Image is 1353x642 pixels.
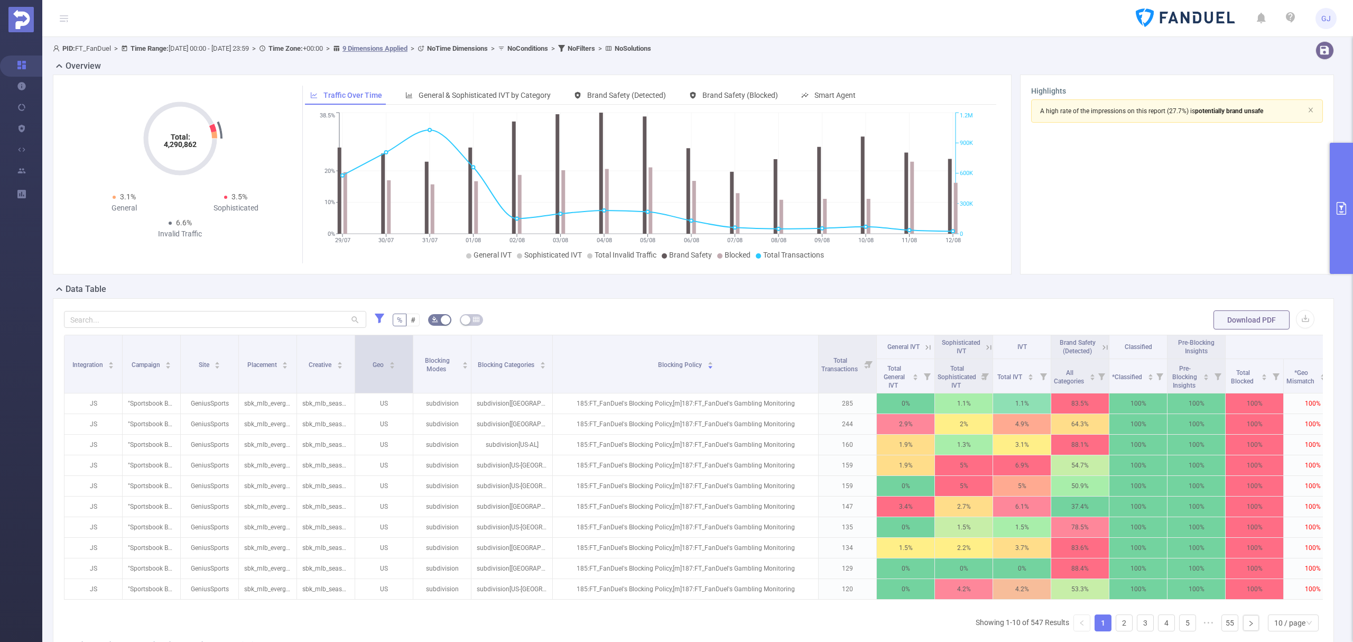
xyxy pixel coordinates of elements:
p: 185:FT_FanDuel's Blocking Policy,[m]187:FT_FanDuel's Gambling Monitoring [553,393,818,414]
p: 2.9% [877,414,934,434]
p: 0% [877,393,934,414]
i: icon: caret-down [108,364,114,368]
h3: Highlights [1031,86,1323,97]
i: icon: caret-up [108,360,114,363]
b: No Time Dimensions [427,44,488,52]
p: subdivision[US-[GEOGRAPHIC_DATA]] [471,476,552,496]
p: subdivision [413,517,471,537]
span: Smart Agent [814,91,856,99]
span: Sophisticated IVT [942,339,980,355]
tspan: 31/07 [422,237,438,244]
p: subdivision[[GEOGRAPHIC_DATA]-[GEOGRAPHIC_DATA]] [471,497,552,517]
p: JS [64,393,122,414]
tspan: 300K [960,200,973,207]
div: Sort [1261,372,1267,379]
button: icon: close [1308,104,1314,116]
span: 6.6% [176,218,192,227]
tspan: 20% [325,168,335,175]
div: Sort [540,360,546,366]
p: 1.9% [877,435,934,455]
p: 54.7% [1051,455,1109,475]
span: Brand Safety (Detected) [587,91,666,99]
p: subdivision [413,435,471,455]
i: icon: user [53,45,62,52]
div: Sort [1203,372,1209,379]
p: US [355,497,413,517]
p: 100% [1109,435,1167,455]
a: 1 [1095,615,1111,631]
p: 244 [819,414,876,434]
span: Total Blocked [1231,369,1255,385]
tspan: 07/08 [727,237,743,244]
p: sbk_mlb_evergreen-prospecting-banner_vt_970x250 [9781163] [239,476,296,496]
span: Brand Safety [669,251,712,259]
b: No Solutions [615,44,651,52]
p: JS [64,517,122,537]
p: "Sportsbook Beta Testing" [280108] [123,455,180,475]
i: Filter menu [1210,359,1225,393]
p: US [355,517,413,537]
div: Sort [337,360,343,366]
span: ••• [1200,615,1217,631]
span: All Categories [1054,369,1086,385]
a: 2 [1116,615,1132,631]
p: sbk_mlb_evergreen-sil-test-prospecting-banner_il_300x250 [9640657] [239,414,296,434]
span: IVT [1017,343,1027,351]
span: 3.5% [231,192,247,201]
p: "Sportsbook Beta Testing" [280108] [123,393,180,414]
p: 5% [993,476,1051,496]
i: icon: caret-up [165,360,171,363]
h2: Data Table [66,283,106,296]
p: subdivision[US-AL] [471,435,552,455]
i: icon: close [1308,107,1314,113]
i: icon: caret-up [389,360,395,363]
i: icon: caret-down [462,364,468,368]
span: # [411,316,415,324]
tspan: 08/08 [771,237,786,244]
p: 100% [1226,455,1283,475]
i: icon: caret-down [1320,376,1326,379]
span: > [249,44,259,52]
span: *Classified [1112,373,1144,381]
p: "Sportsbook Beta Testing" [280108] [123,414,180,434]
span: Traffic Over Time [323,91,382,99]
p: 100% [1284,435,1341,455]
p: "Sportsbook Beta Testing" [280108] [123,517,180,537]
i: icon: caret-up [337,360,342,363]
tspan: 30/07 [378,237,394,244]
a: 55 [1222,615,1238,631]
i: icon: caret-down [389,364,395,368]
div: Sort [912,372,919,379]
i: icon: caret-up [540,360,545,363]
p: 2.7% [935,497,993,517]
span: Total Invalid Traffic [595,251,656,259]
span: *Geo Mismatch [1286,369,1316,385]
p: "Sportsbook Beta Testing" [280108] [123,497,180,517]
p: subdivision[[GEOGRAPHIC_DATA]-[GEOGRAPHIC_DATA]] [471,414,552,434]
b: PID: [62,44,75,52]
p: 100% [1226,414,1283,434]
p: 50.9% [1051,476,1109,496]
p: 100% [1167,414,1225,434]
p: 2% [935,414,993,434]
span: is [1190,107,1263,115]
p: JS [64,497,122,517]
p: 100% [1226,476,1283,496]
span: Geo [373,361,385,369]
tspan: 02/08 [509,237,525,244]
i: icon: caret-up [1148,372,1154,375]
div: Sort [1320,372,1326,379]
i: icon: caret-down [337,364,342,368]
p: sbk_mlb_evergreen-sil-test-prospecting-banner_il_300x250 [9640657] [239,393,296,414]
p: 100% [1284,455,1341,475]
li: 2 [1116,615,1133,631]
span: Total IVT [997,373,1024,381]
div: Sort [1089,372,1096,379]
p: subdivision[[GEOGRAPHIC_DATA]-[GEOGRAPHIC_DATA]] [471,393,552,414]
span: Total Transactions [763,251,824,259]
p: GeniusSports [181,435,238,455]
span: Brand Safety (Blocked) [702,91,778,99]
p: 1.1% [935,393,993,414]
div: Sophisticated [180,203,292,214]
i: Filter menu [1152,359,1167,393]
